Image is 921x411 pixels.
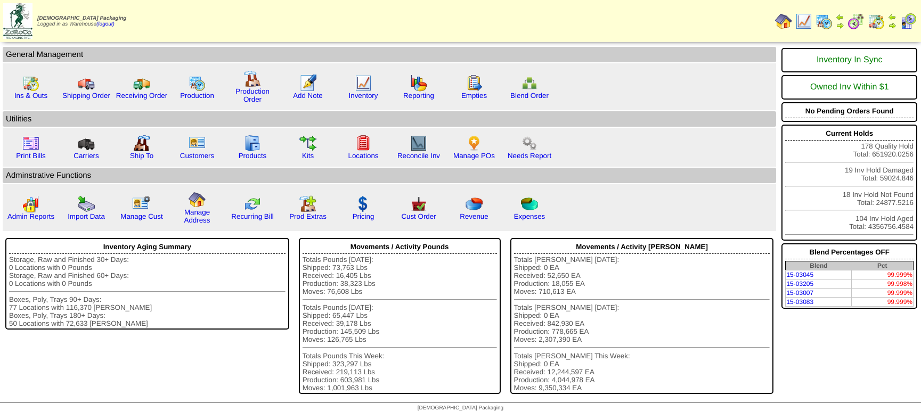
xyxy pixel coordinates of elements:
img: truck3.gif [78,135,95,152]
a: Prod Extras [289,212,327,220]
a: Manage POs [453,152,495,160]
img: cabinet.gif [244,135,261,152]
a: Production [180,92,214,100]
img: pie_chart2.png [521,195,538,212]
img: calendarinout.gif [868,13,885,30]
td: General Management [3,47,776,62]
img: factory.gif [244,70,261,87]
img: workorder.gif [466,75,483,92]
td: 99.999% [852,270,914,280]
a: Ship To [130,152,153,160]
a: Pricing [353,212,374,220]
a: Revenue [460,212,488,220]
a: Expenses [514,212,545,220]
span: Logged in as Warehouse [37,15,126,27]
img: calendarinout.gif [22,75,39,92]
img: calendarprod.gif [816,13,833,30]
img: graph2.png [22,195,39,212]
div: No Pending Orders Found [785,104,914,118]
div: Movements / Activity Pounds [303,240,497,254]
img: line_graph.gif [795,13,812,30]
a: Reporting [403,92,434,100]
a: Cust Order [401,212,436,220]
img: orders.gif [299,75,316,92]
img: home.gif [189,191,206,208]
img: truck.gif [78,75,95,92]
a: 15-03083 [786,298,813,306]
img: arrowright.gif [836,21,844,30]
img: factory2.gif [133,135,150,152]
a: 15-03007 [786,289,813,297]
a: Needs Report [508,152,551,160]
a: Add Note [293,92,323,100]
a: Ins & Outs [14,92,47,100]
td: Utilities [3,111,776,127]
span: [DEMOGRAPHIC_DATA] Packaging [37,15,126,21]
img: calendarcustomer.gif [900,13,917,30]
div: Blend Percentages OFF [785,245,914,259]
div: Inventory In Sync [785,50,914,70]
img: graph.gif [410,75,427,92]
div: Current Holds [785,127,914,141]
a: Blend Order [510,92,549,100]
img: calendarprod.gif [189,75,206,92]
img: workflow.gif [299,135,316,152]
img: managecust.png [132,195,152,212]
td: 99.999% [852,298,914,307]
img: calendarblend.gif [847,13,865,30]
a: Locations [348,152,378,160]
th: Blend [786,261,852,270]
img: po.png [466,135,483,152]
img: line_graph.gif [355,75,372,92]
a: Import Data [68,212,105,220]
img: network.png [521,75,538,92]
th: Pct [852,261,914,270]
td: Adminstrative Functions [3,168,776,183]
img: arrowleft.gif [888,13,896,21]
div: Totals Pounds [DATE]: Shipped: 73,763 Lbs Received: 16,405 Lbs Production: 38,323 Lbs Moves: 76,6... [303,256,497,392]
a: Recurring Bill [231,212,273,220]
a: Print Bills [16,152,46,160]
a: Empties [461,92,487,100]
div: Totals [PERSON_NAME] [DATE]: Shipped: 0 EA Received: 52,650 EA Production: 18,055 EA Moves: 710,6... [514,256,770,392]
a: Production Order [235,87,270,103]
img: arrowleft.gif [836,13,844,21]
img: locations.gif [355,135,372,152]
a: Customers [180,152,214,160]
a: 15-03205 [786,280,813,287]
div: Storage, Raw and Finished 30+ Days: 0 Locations with 0 Pounds Storage, Raw and Finished 60+ Days:... [9,256,286,327]
img: customers.gif [189,135,206,152]
img: reconcile.gif [244,195,261,212]
a: Shipping Order [62,92,110,100]
img: dollar.gif [355,195,372,212]
span: [DEMOGRAPHIC_DATA] Packaging [418,405,503,411]
img: home.gif [775,13,792,30]
img: zoroco-logo-small.webp [3,3,32,39]
a: Kits [302,152,314,160]
a: Receiving Order [116,92,167,100]
div: 178 Quality Hold Total: 651920.0256 19 Inv Hold Damaged Total: 59024.846 18 Inv Hold Not Found To... [781,125,917,241]
a: Manage Cust [120,212,162,220]
img: cust_order.png [410,195,427,212]
div: Movements / Activity [PERSON_NAME] [514,240,770,254]
img: import.gif [78,195,95,212]
a: Carriers [74,152,99,160]
img: truck2.gif [133,75,150,92]
td: 99.998% [852,280,914,289]
img: line_graph2.gif [410,135,427,152]
a: Reconcile Inv [397,152,440,160]
img: prodextras.gif [299,195,316,212]
a: Admin Reports [7,212,54,220]
div: Inventory Aging Summary [9,240,286,254]
a: Inventory [349,92,378,100]
a: Products [239,152,267,160]
img: workflow.png [521,135,538,152]
div: Owned Inv Within $1 [785,77,914,97]
img: invoice2.gif [22,135,39,152]
a: Manage Address [184,208,210,224]
img: pie_chart.png [466,195,483,212]
a: 15-03045 [786,271,813,278]
img: arrowright.gif [888,21,896,30]
a: (logout) [96,21,115,27]
td: 99.999% [852,289,914,298]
